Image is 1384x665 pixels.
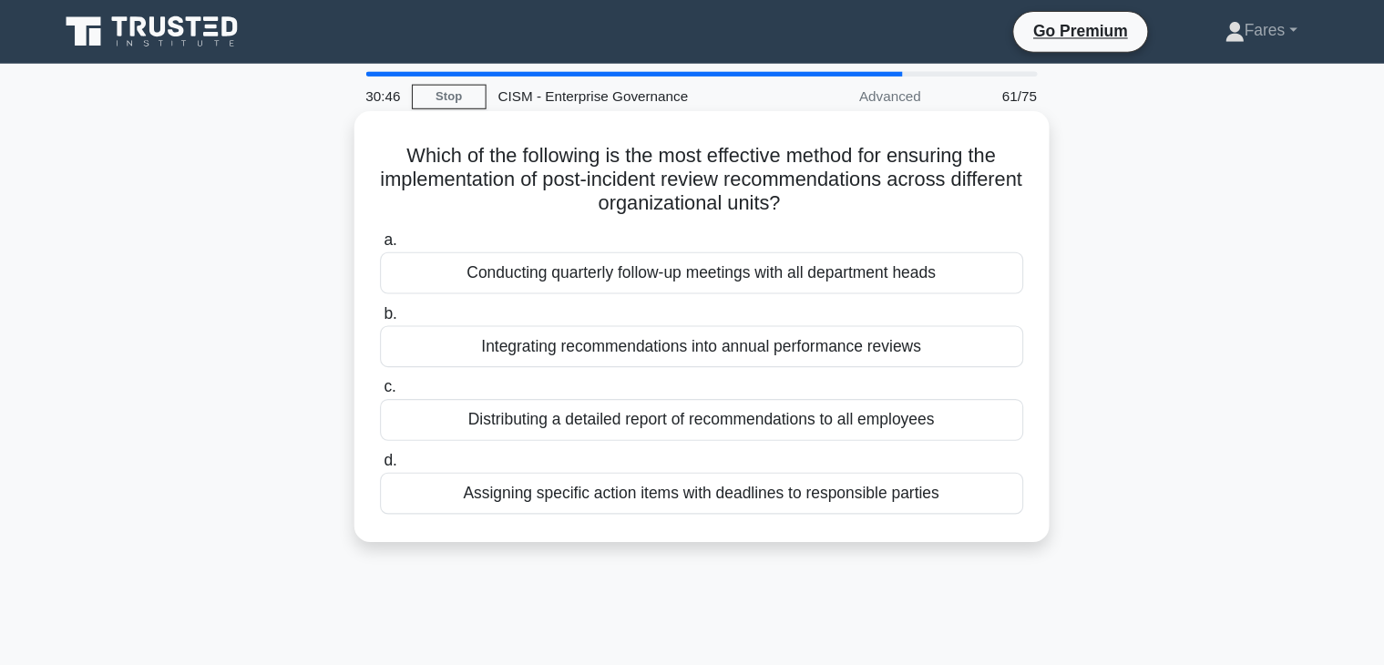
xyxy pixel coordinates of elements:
div: Distributing a detailed report of recommendations to all employees [397,366,988,404]
a: Stop [426,77,495,100]
div: CISM - Enterprise Governance [495,70,745,107]
div: Integrating recommendations into annual performance reviews [397,299,988,337]
div: Conducting quarterly follow-up meetings with all department heads [397,231,988,270]
div: 30:46 [374,70,426,107]
a: Go Premium [986,17,1094,40]
div: Advanced [745,70,905,107]
span: d. [401,414,413,430]
div: Assigning specific action items with deadlines to responsible parties [397,434,988,472]
span: c. [401,347,412,363]
span: b. [401,280,413,295]
h5: Which of the following is the most effective method for ensuring the implementation of post-incid... [395,131,989,199]
span: a. [401,212,413,228]
a: Fares [1129,10,1283,46]
div: 61/75 [905,70,1011,107]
